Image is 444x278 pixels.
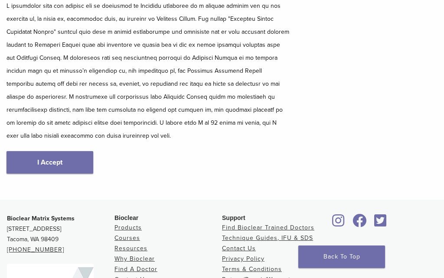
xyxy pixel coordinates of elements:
a: Resources [114,245,147,252]
a: Terms & Conditions [222,265,282,273]
a: Products [114,224,142,231]
a: [PHONE_NUMBER] [7,246,64,253]
span: Support [222,214,245,221]
a: Bioclear [371,219,389,228]
a: Technique Guides, IFU & SDS [222,234,313,242]
a: Courses [114,234,140,242]
a: Back To Top [298,246,385,268]
p: [STREET_ADDRESS] Tacoma, WA 98409 [7,213,114,255]
a: Find Bioclear Trained Doctors [222,224,314,231]
span: Bioclear [114,214,138,221]
a: I Accept [7,151,93,174]
a: Bioclear [330,219,348,228]
a: Why Bioclear [114,255,155,262]
a: Contact Us [222,245,256,252]
a: Privacy Policy [222,255,264,262]
a: Find A Doctor [114,265,157,273]
a: Bioclear [349,219,369,228]
strong: Bioclear Matrix Systems [7,215,75,222]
